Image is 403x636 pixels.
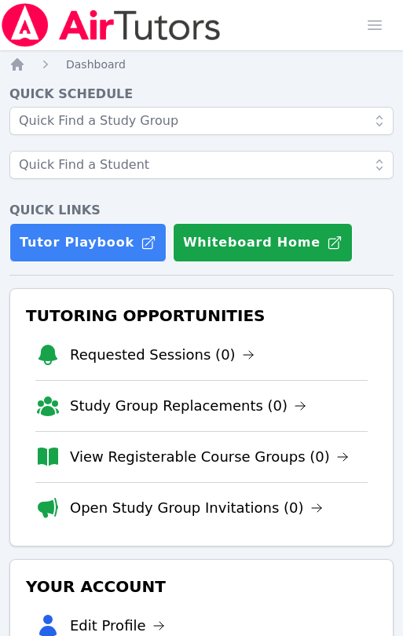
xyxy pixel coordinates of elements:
a: Dashboard [66,57,126,72]
input: Quick Find a Study Group [9,107,394,135]
a: Tutor Playbook [9,223,167,262]
span: Dashboard [66,58,126,71]
input: Quick Find a Student [9,151,394,179]
h4: Quick Schedule [9,85,394,104]
h3: Tutoring Opportunities [23,302,380,330]
a: Open Study Group Invitations (0) [70,497,323,519]
a: Requested Sessions (0) [70,344,255,366]
nav: Breadcrumb [9,57,394,72]
a: View Registerable Course Groups (0) [70,446,349,468]
button: Whiteboard Home [173,223,353,262]
a: Study Group Replacements (0) [70,395,306,417]
h4: Quick Links [9,201,394,220]
h3: Your Account [23,572,380,601]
